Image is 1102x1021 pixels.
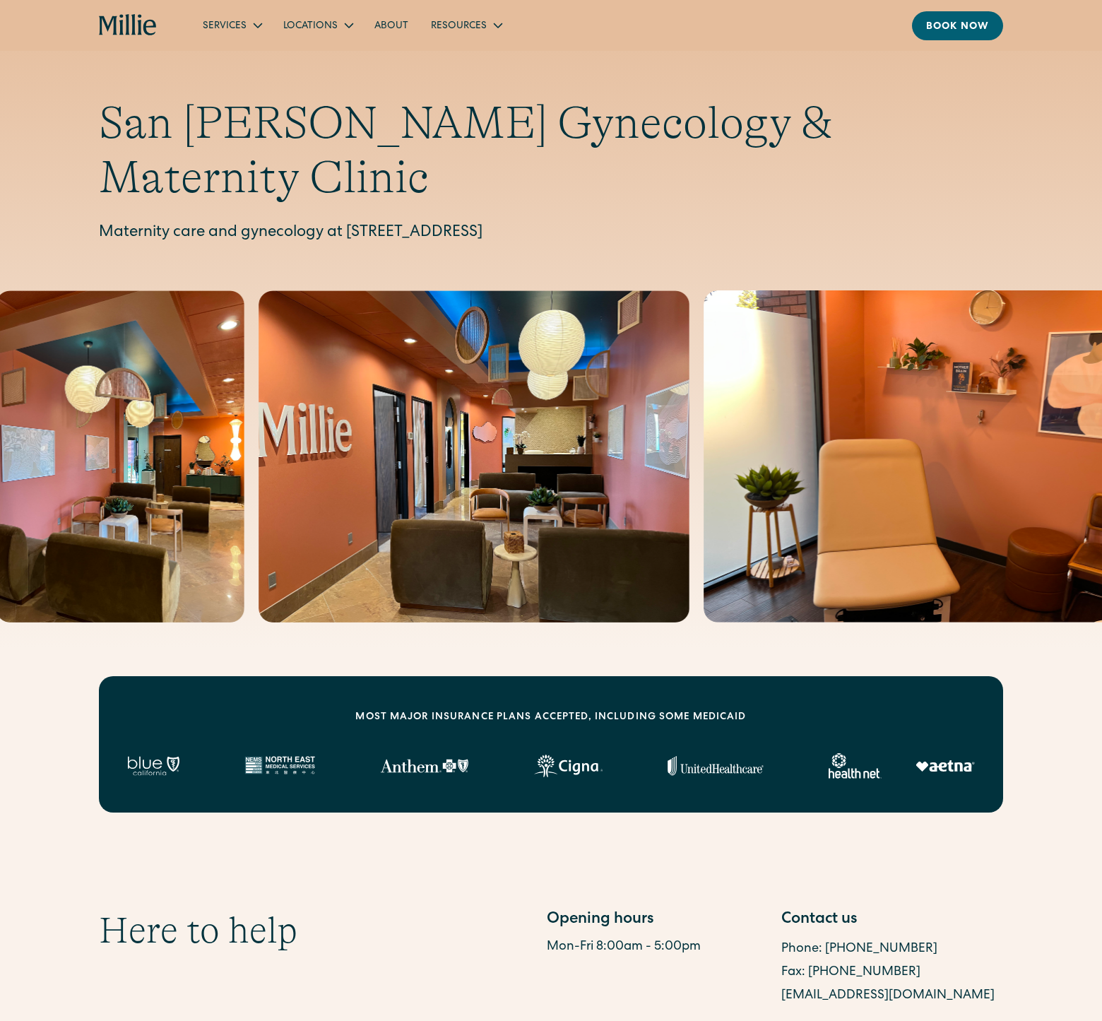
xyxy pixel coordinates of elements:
div: Mon-Fri 8:00am - 5:00pm [547,938,769,957]
img: North East Medical Services logo [244,756,315,776]
div: Resources [420,13,512,37]
img: Aetna logo [916,760,975,772]
div: Locations [283,19,338,34]
img: United Healthcare logo [668,756,764,776]
div: Opening hours [547,909,769,932]
img: Healthnet logo [829,753,882,779]
a: Phone: [PHONE_NUMBER] [781,943,937,955]
img: Anthem Logo [380,759,468,773]
div: Resources [431,19,487,34]
div: Services [203,19,247,34]
div: Locations [272,13,363,37]
a: home [99,14,158,37]
a: Fax: [PHONE_NUMBER] [781,966,920,979]
h1: San [PERSON_NAME] Gynecology & Maternity Clinic [99,96,1003,205]
div: Book now [926,20,989,35]
div: Services [191,13,272,37]
div: Contact us [781,909,1003,932]
img: Cigna logo [534,755,603,777]
h2: Here to help [99,909,297,952]
div: MOST MAJOR INSURANCE PLANS ACCEPTED, INCLUDING some MEDICAID [355,710,746,725]
a: Book now [912,11,1003,40]
a: [EMAIL_ADDRESS][DOMAIN_NAME] [781,989,995,1002]
p: Maternity care and gynecology at [STREET_ADDRESS] [99,222,1003,245]
img: Blue California logo [127,756,179,776]
a: About [363,13,420,37]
